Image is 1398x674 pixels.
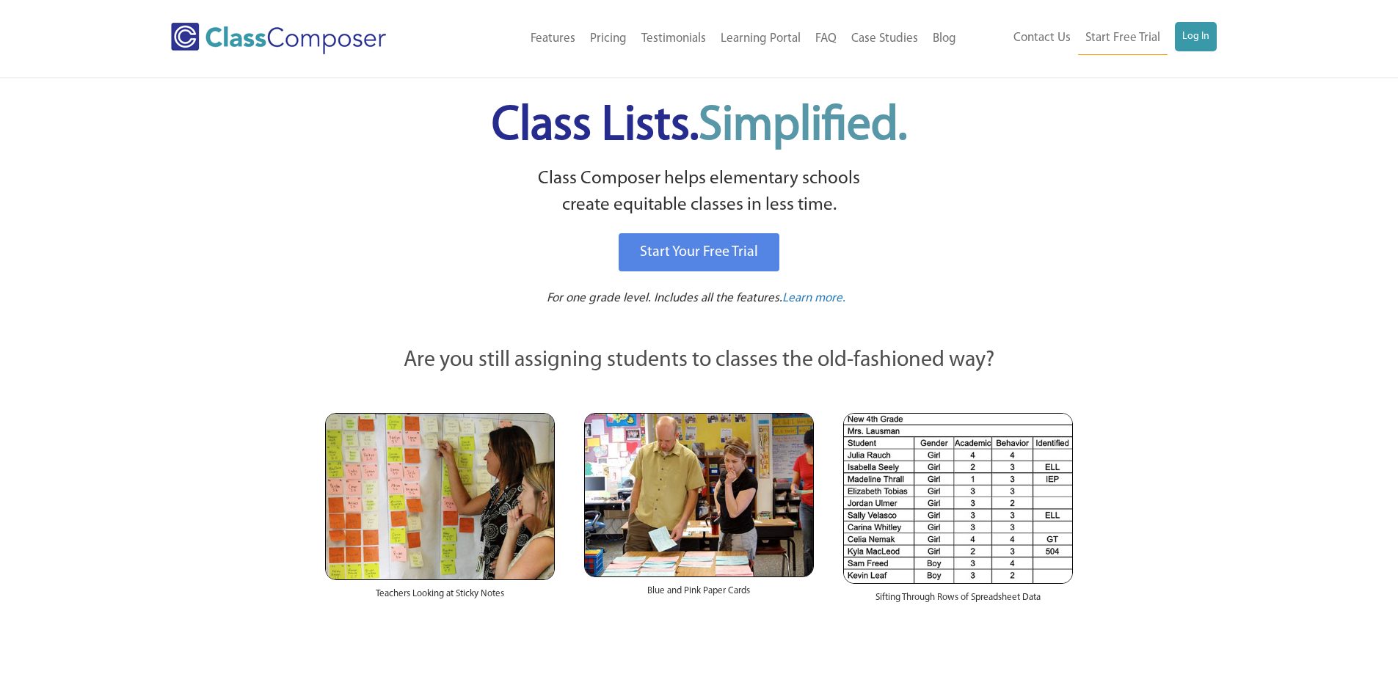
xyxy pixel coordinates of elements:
a: Blog [925,23,964,55]
div: Sifting Through Rows of Spreadsheet Data [843,584,1073,619]
p: Are you still assigning students to classes the old-fashioned way? [325,345,1074,377]
a: Contact Us [1006,22,1078,54]
span: Class Lists. [492,103,907,150]
div: Teachers Looking at Sticky Notes [325,580,555,615]
nav: Header Menu [446,23,964,55]
a: Learning Portal [713,23,808,55]
a: Features [523,23,583,55]
a: Start Your Free Trial [619,233,779,271]
p: Class Composer helps elementary schools create equitable classes in less time. [323,166,1076,219]
a: FAQ [808,23,844,55]
span: Start Your Free Trial [640,245,758,260]
nav: Header Menu [964,22,1217,55]
span: Simplified. [699,103,907,150]
img: Blue and Pink Paper Cards [584,413,814,576]
img: Teachers Looking at Sticky Notes [325,413,555,580]
a: Testimonials [634,23,713,55]
span: For one grade level. Includes all the features. [547,292,782,304]
a: Start Free Trial [1078,22,1168,55]
span: Learn more. [782,292,845,304]
div: Blue and Pink Paper Cards [584,577,814,612]
a: Case Studies [844,23,925,55]
a: Pricing [583,23,634,55]
a: Learn more. [782,290,845,308]
img: Spreadsheets [843,413,1073,584]
a: Log In [1175,22,1217,51]
img: Class Composer [171,23,386,54]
